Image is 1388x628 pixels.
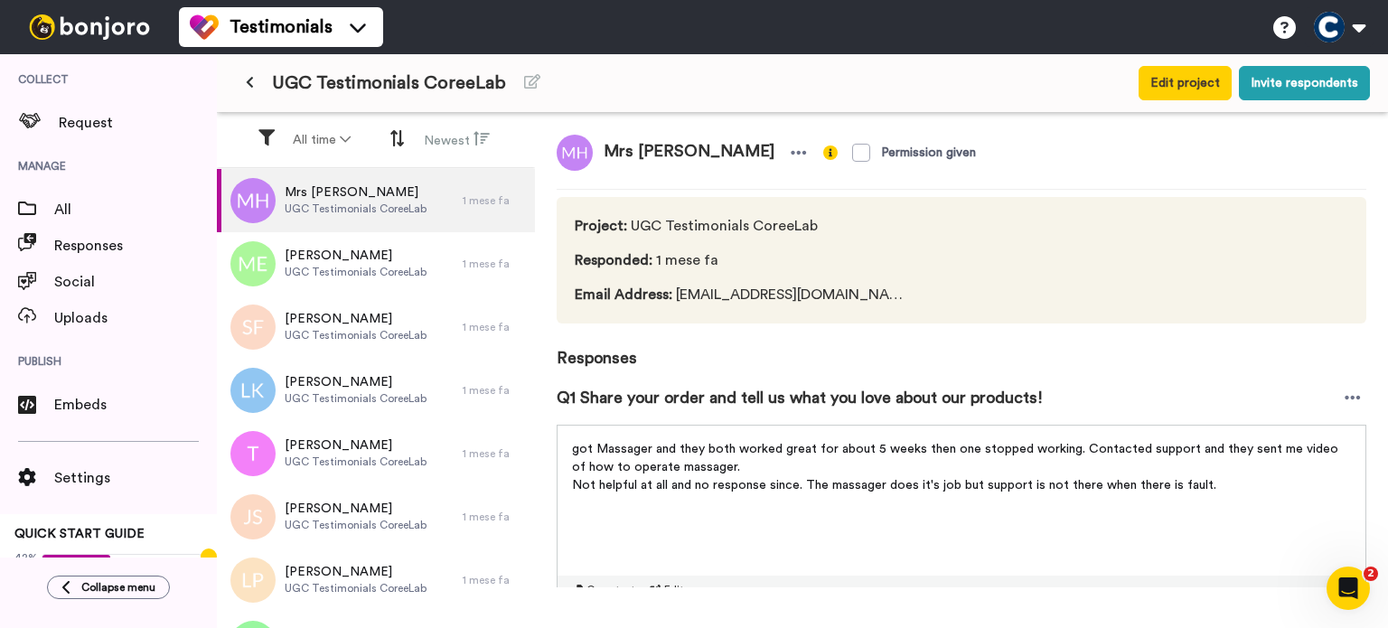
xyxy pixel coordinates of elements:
span: Uploads [54,307,217,329]
span: UGC Testimonials CoreeLab [285,265,427,279]
span: Edit [664,583,684,597]
img: tm-color.svg [190,13,219,42]
span: Embeds [54,394,217,416]
img: bj-logo-header-white.svg [22,14,157,40]
div: 1 mese fa [463,573,526,587]
a: [PERSON_NAME]UGC Testimonials CoreeLab1 mese fa [217,485,535,548]
span: UGC Testimonials CoreeLab [285,518,427,532]
a: [PERSON_NAME]UGC Testimonials CoreeLab1 mese fa [217,232,535,295]
span: [PERSON_NAME] [285,436,427,455]
div: Tooltip anchor [201,548,217,565]
img: me.png [230,241,276,286]
span: Responses [557,323,1366,370]
div: 1 mese fa [463,320,526,334]
span: UGC Testimonials CoreeLab [285,391,427,406]
div: Permission given [881,144,976,162]
div: 1 mese fa [463,383,526,398]
a: Mrs [PERSON_NAME]UGC Testimonials CoreeLab1 mese fa [217,169,535,232]
span: Testimonials [230,14,333,40]
a: [PERSON_NAME]UGC Testimonials CoreeLab1 mese fa [217,359,535,422]
span: UGC Testimonials CoreeLab [285,581,427,595]
span: 1 mese fa [575,249,911,271]
span: Responded : [575,253,652,267]
img: mh.png [230,178,276,223]
a: [PERSON_NAME]UGC Testimonials CoreeLab1 mese fa [217,295,535,359]
span: Not helpful at all and no response since. The massager does it's job but support is not there whe... [572,479,1216,492]
span: UGC Testimonials CoreeLab [285,202,427,216]
button: Invite respondents [1239,66,1370,100]
a: [PERSON_NAME]UGC Testimonials CoreeLab1 mese fa [217,548,535,612]
button: Newest [413,123,501,157]
span: All [54,199,217,220]
span: [PERSON_NAME] [285,373,427,391]
span: Request [59,112,217,134]
div: 1 mese fa [463,193,526,208]
button: Edit project [1139,66,1232,100]
span: 2 [1364,567,1378,581]
span: Settings [54,467,217,489]
span: Q1 Share your order and tell us what you love about our products! [557,385,1043,410]
span: Project : [575,219,627,233]
span: [PERSON_NAME] [285,500,427,518]
iframe: Intercom live chat [1327,567,1370,610]
span: [PERSON_NAME] [285,310,427,328]
img: js.png [230,494,276,539]
span: 42% [14,550,38,565]
div: 1 mese fa [463,446,526,461]
span: Copy text [586,583,635,597]
img: info-yellow.svg [823,145,838,160]
span: Mrs [PERSON_NAME] [285,183,427,202]
span: got Massager and they both worked great for about 5 weeks then one stopped working. Contacted sup... [572,443,1342,473]
span: [PERSON_NAME] [285,247,427,265]
span: Responses [54,235,217,257]
img: mh.png [557,135,593,171]
span: [EMAIL_ADDRESS][DOMAIN_NAME] [575,284,911,305]
img: sf.png [230,305,276,350]
span: QUICK START GUIDE [14,528,145,540]
img: lk.png [230,368,276,413]
button: Collapse menu [47,576,170,599]
img: t.png [230,431,276,476]
span: UGC Testimonials CoreeLab [285,455,427,469]
span: Email Address : [575,287,672,302]
span: Collapse menu [81,580,155,595]
button: All time [282,124,361,156]
span: UGC Testimonials CoreeLab [272,70,506,96]
div: 1 mese fa [463,510,526,524]
a: [PERSON_NAME]UGC Testimonials CoreeLab1 mese fa [217,422,535,485]
span: [PERSON_NAME] [285,563,427,581]
span: UGC Testimonials CoreeLab [575,215,911,237]
span: Mrs [PERSON_NAME] [593,135,785,171]
span: Social [54,271,217,293]
img: lp.png [230,558,276,603]
div: 1 mese fa [463,257,526,271]
span: UGC Testimonials CoreeLab [285,328,427,342]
